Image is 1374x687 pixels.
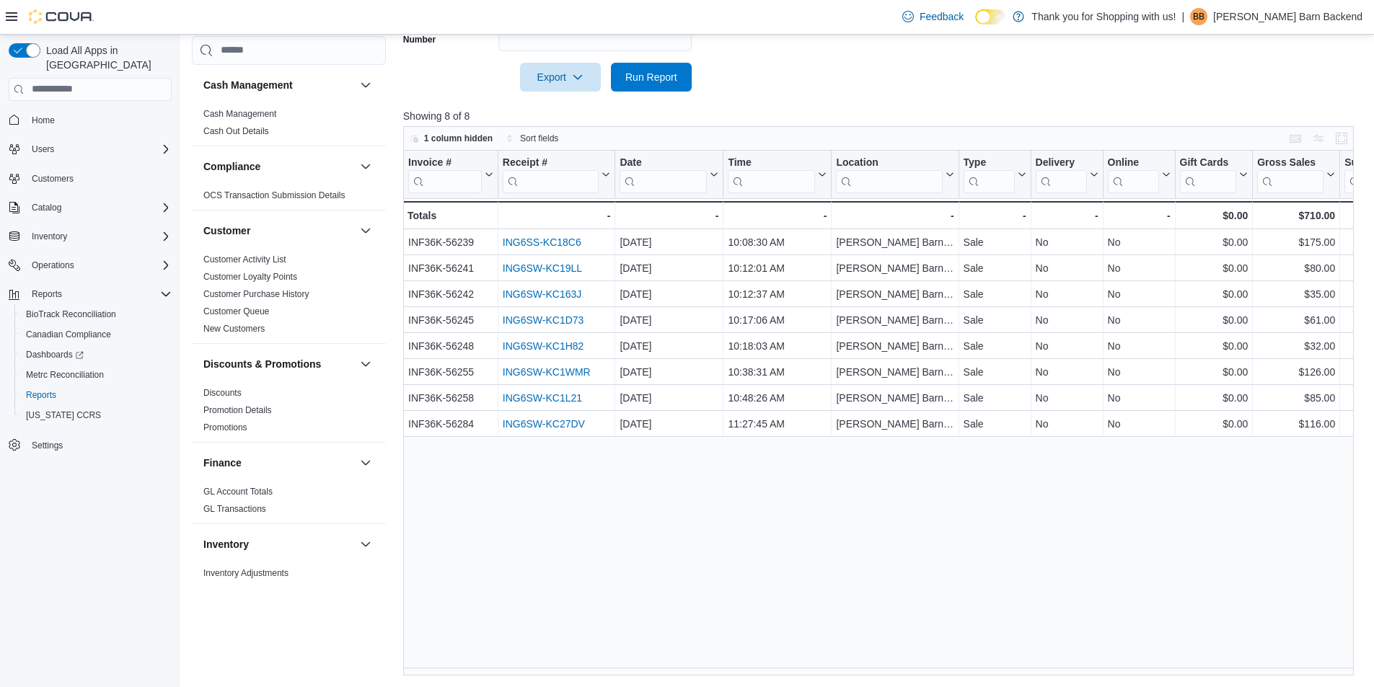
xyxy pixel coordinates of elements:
div: $0.00 [1179,363,1248,381]
button: Discounts & Promotions [203,357,354,371]
div: 10:38:31 AM [728,363,827,381]
div: [DATE] [620,389,718,407]
div: $35.00 [1257,285,1335,303]
span: Customer Purchase History [203,288,309,300]
button: Reports [3,284,177,304]
input: Dark Mode [975,9,1005,25]
div: [PERSON_NAME] Barn Herkimer [836,285,954,303]
a: Customer Activity List [203,254,286,265]
div: Invoice # [408,156,482,192]
a: Customer Purchase History [203,289,309,299]
button: Customer [203,223,354,238]
div: [DATE] [620,415,718,433]
span: BB [1193,8,1205,25]
div: No [1035,389,1098,407]
div: $85.00 [1257,389,1335,407]
div: $61.00 [1257,311,1335,329]
span: Operations [32,260,74,271]
span: 1 column hidden [424,133,493,144]
span: Customer Loyalty Points [203,271,297,283]
div: $0.00 [1179,234,1248,251]
div: No [1035,234,1098,251]
div: Budd Barn Backend [1190,8,1207,25]
span: Canadian Compliance [20,326,172,343]
h3: Customer [203,223,250,238]
div: [DATE] [620,337,718,355]
div: Gift Cards [1179,156,1236,169]
span: Reports [32,288,62,300]
div: Location [836,156,942,169]
button: Gift Cards [1179,156,1248,192]
a: ING6SW-KC1L21 [503,392,582,404]
button: Customers [3,168,177,189]
div: 10:18:03 AM [728,337,827,355]
button: Inventory [26,228,73,245]
span: Export [529,63,592,92]
button: Users [26,141,60,158]
span: Reports [20,386,172,404]
div: Time [728,156,815,169]
span: Dashboards [20,346,172,363]
button: Operations [3,255,177,275]
a: Dashboards [14,345,177,365]
span: Metrc Reconciliation [26,369,104,381]
a: Cash Out Details [203,126,269,136]
span: [US_STATE] CCRS [26,409,101,421]
div: Sale [963,389,1026,407]
a: Customer Queue [203,306,269,316]
span: BioTrack Reconciliation [20,306,172,323]
a: [US_STATE] CCRS [20,407,107,424]
div: Discounts & Promotions [192,384,386,442]
div: INF36K-56258 [408,389,493,407]
div: Gift Card Sales [1179,156,1236,192]
div: Compliance [192,187,386,210]
button: Catalog [3,198,177,218]
button: Discounts & Promotions [357,355,374,373]
div: No [1107,337,1170,355]
span: GL Account Totals [203,486,273,497]
button: Gross Sales [1257,156,1335,192]
div: INF36K-56245 [408,311,493,329]
span: Reports [26,389,56,401]
div: $0.00 [1179,207,1248,224]
a: GL Account Totals [203,487,273,497]
img: Cova [29,9,94,24]
div: Finance [192,483,386,523]
a: Cash Management [203,109,276,119]
a: Feedback [897,2,969,31]
button: Settings [3,434,177,455]
span: Operations [26,257,172,274]
button: Delivery [1035,156,1098,192]
a: Promotion Details [203,405,272,415]
span: Inventory [32,231,67,242]
a: ING6SW-KC1H82 [503,340,584,352]
div: $0.00 [1179,285,1248,303]
div: $0.00 [1179,389,1248,407]
span: Promotion Details [203,404,272,416]
button: Cash Management [357,76,374,94]
a: Customer Loyalty Points [203,272,297,282]
div: Sale [963,311,1026,329]
span: BioTrack Reconciliation [26,309,116,320]
button: Inventory [3,226,177,247]
div: Type [963,156,1014,169]
a: Metrc Reconciliation [20,366,110,384]
div: INF36K-56242 [408,285,493,303]
div: Receipt # [503,156,599,169]
div: $0.00 [1179,337,1248,355]
div: INF36K-56248 [408,337,493,355]
span: Promotions [203,422,247,433]
div: Delivery [1035,156,1086,192]
div: Gross Sales [1257,156,1324,169]
div: No [1035,415,1098,433]
button: Sort fields [500,130,564,147]
div: INF36K-56284 [408,415,493,433]
div: $32.00 [1257,337,1335,355]
span: Home [26,111,172,129]
div: Sale [963,234,1026,251]
div: - [620,207,718,224]
a: ING6SW-KC19LL [503,262,582,274]
span: Cash Out Details [203,125,269,137]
